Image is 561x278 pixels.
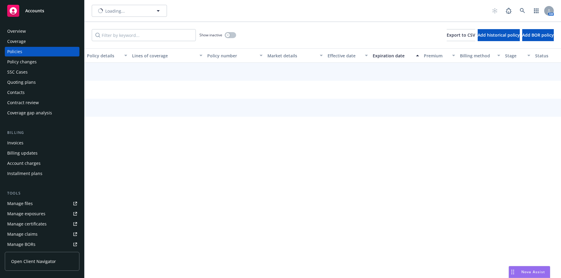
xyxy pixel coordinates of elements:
span: Add historical policy [478,32,520,38]
button: Add historical policy [478,29,520,41]
button: Premium [421,48,458,63]
a: Start snowing [489,5,501,17]
div: Manage exposures [7,209,45,219]
button: Billing method [458,48,503,63]
div: Contract review [7,98,39,107]
a: Manage exposures [5,209,79,219]
button: Policy number [205,48,265,63]
button: Effective date [325,48,370,63]
a: SSC Cases [5,67,79,77]
span: Add BOR policy [522,32,554,38]
a: Report a Bug [503,5,515,17]
div: Market details [267,53,316,59]
div: Installment plans [7,169,42,178]
div: Effective date [328,53,361,59]
a: Coverage [5,37,79,46]
span: Export to CSV [447,32,475,38]
div: Billing [5,130,79,136]
div: Premium [424,53,448,59]
div: Policy number [207,53,256,59]
div: Account charges [7,159,41,168]
button: Expiration date [370,48,421,63]
div: Coverage gap analysis [7,108,52,118]
div: Coverage [7,37,26,46]
input: Filter by keyword... [92,29,196,41]
button: Add BOR policy [522,29,554,41]
a: Contacts [5,88,79,97]
div: Manage BORs [7,240,35,249]
a: Policy changes [5,57,79,67]
div: SSC Cases [7,67,28,77]
div: Overview [7,26,26,36]
a: Policies [5,47,79,56]
a: Manage files [5,199,79,208]
div: Manage certificates [7,219,47,229]
a: Coverage gap analysis [5,108,79,118]
span: Accounts [25,8,44,13]
a: Manage claims [5,229,79,239]
div: Invoices [7,138,23,148]
a: Contract review [5,98,79,107]
a: Switch app [530,5,542,17]
button: Export to CSV [447,29,475,41]
button: Lines of coverage [130,48,205,63]
span: Show inactive [199,32,222,38]
div: Quoting plans [7,77,36,87]
a: Accounts [5,2,79,19]
a: Overview [5,26,79,36]
div: Lines of coverage [132,53,196,59]
div: Drag to move [509,266,516,278]
a: Quoting plans [5,77,79,87]
div: Policy changes [7,57,37,67]
a: Billing updates [5,148,79,158]
button: Market details [265,48,325,63]
a: Invoices [5,138,79,148]
a: Account charges [5,159,79,168]
a: Installment plans [5,169,79,178]
button: Nova Assist [509,266,550,278]
div: Policy details [87,53,121,59]
a: Manage certificates [5,219,79,229]
button: Stage [503,48,533,63]
button: Policy details [85,48,130,63]
div: Billing method [460,53,494,59]
div: Tools [5,190,79,196]
div: Contacts [7,88,25,97]
div: Expiration date [373,53,412,59]
button: Loading... [92,5,167,17]
span: Loading... [105,8,125,14]
div: Policies [7,47,22,56]
a: Manage BORs [5,240,79,249]
div: Billing updates [7,148,38,158]
span: Nova Assist [521,269,545,274]
div: Manage claims [7,229,38,239]
div: Stage [505,53,524,59]
span: Open Client Navigator [11,258,56,264]
div: Manage files [7,199,33,208]
a: Search [516,5,529,17]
